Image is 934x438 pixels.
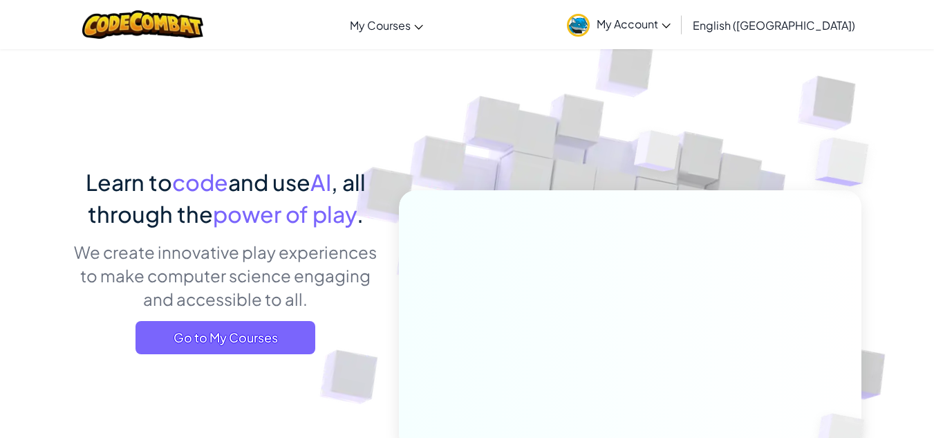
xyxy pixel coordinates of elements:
img: CodeCombat logo [82,10,203,39]
a: Go to My Courses [136,321,315,354]
a: My Courses [343,6,430,44]
span: power of play [213,200,357,228]
img: avatar [567,14,590,37]
span: My Courses [350,18,411,33]
span: code [172,168,228,196]
span: English ([GEOGRAPHIC_DATA]) [693,18,855,33]
img: Overlap cubes [608,103,707,206]
span: and use [228,168,310,196]
span: My Account [597,17,671,31]
a: My Account [560,3,678,46]
img: Overlap cubes [787,104,907,221]
span: Learn to [86,168,172,196]
span: . [357,200,364,228]
span: AI [310,168,331,196]
p: We create innovative play experiences to make computer science engaging and accessible to all. [73,240,378,311]
a: English ([GEOGRAPHIC_DATA]) [686,6,862,44]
